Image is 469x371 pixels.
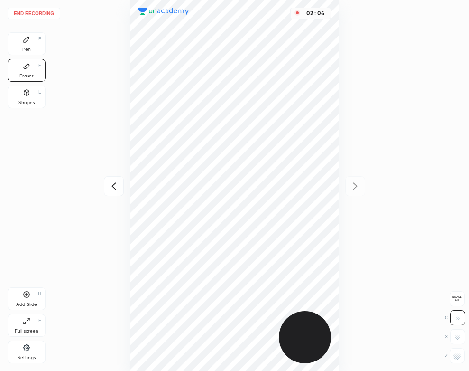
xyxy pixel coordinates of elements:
[138,8,189,15] img: logo.38c385cc.svg
[38,292,41,296] div: H
[19,74,34,78] div: Eraser
[38,37,41,41] div: P
[304,10,327,17] div: 02 : 06
[38,318,41,323] div: F
[15,329,38,333] div: Full screen
[16,302,37,307] div: Add Slide
[22,47,31,52] div: Pen
[18,100,35,105] div: Shapes
[8,8,60,19] button: End recording
[445,310,465,325] div: C
[38,63,41,68] div: E
[445,329,465,344] div: X
[445,348,465,363] div: Z
[450,295,464,302] span: Erase all
[18,355,36,360] div: Settings
[38,90,41,95] div: L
